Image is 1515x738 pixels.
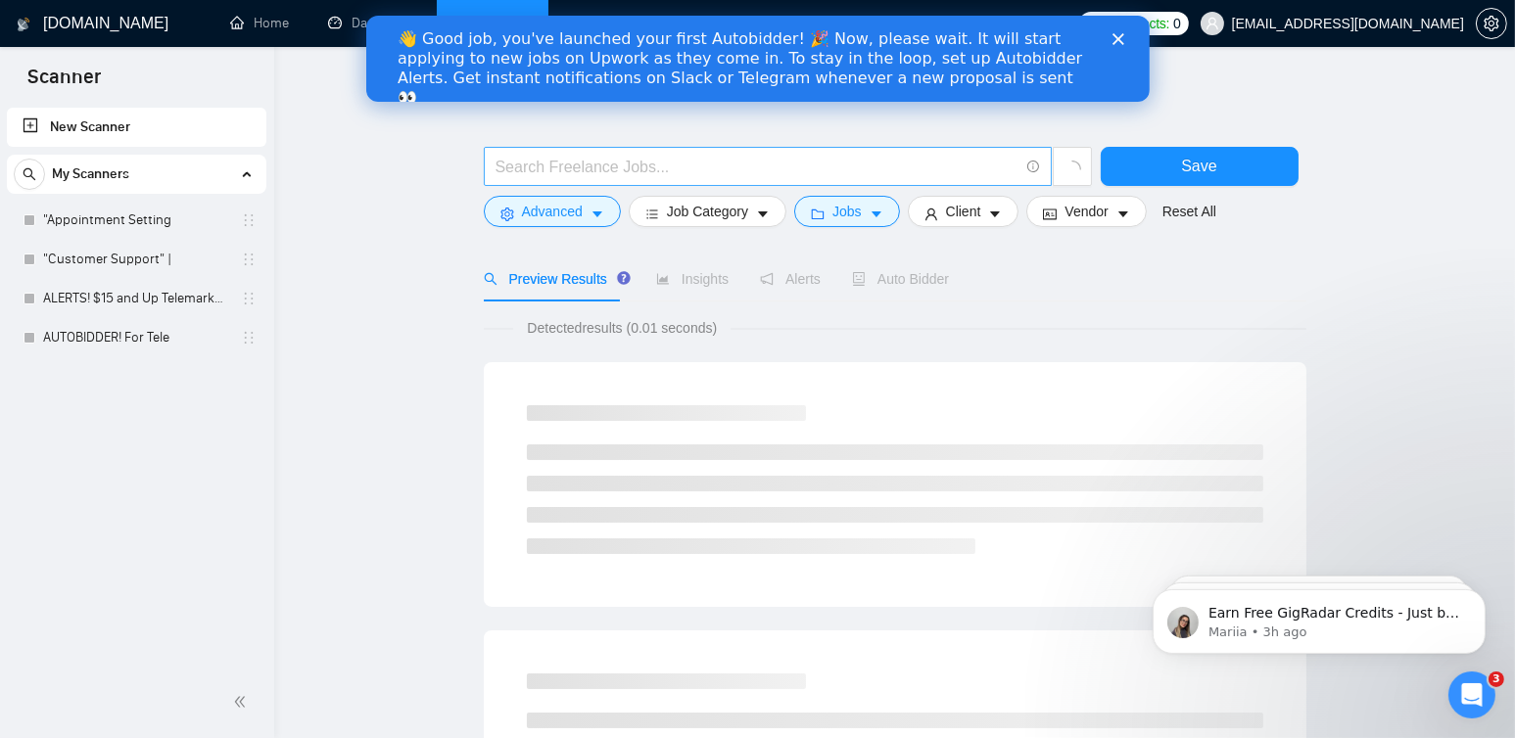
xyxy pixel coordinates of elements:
span: loading [1064,161,1081,178]
span: Vendor [1065,201,1108,222]
span: holder [241,330,257,346]
a: searchScanner [456,15,529,31]
button: settingAdvancedcaret-down [484,196,621,227]
li: New Scanner [7,108,266,147]
div: 👋 Good job, you've launched your first Autobidder! 🎉 Now, please wait. It will start applying to ... [31,14,721,92]
span: Preview Results [484,271,625,287]
span: Job Category [667,201,748,222]
span: holder [241,212,257,228]
span: user [1206,17,1219,30]
button: setting [1476,8,1507,39]
span: Alerts [760,271,821,287]
a: "Appointment Setting [43,201,229,240]
span: caret-down [988,207,1002,221]
span: search [484,272,497,286]
span: Scanner [12,63,117,104]
span: My Scanners [52,155,129,194]
span: caret-down [756,207,770,221]
input: Search Freelance Jobs... [496,155,1018,179]
iframe: Intercom notifications message [1123,548,1515,685]
span: idcard [1043,207,1057,221]
span: bars [645,207,659,221]
span: holder [241,252,257,267]
li: My Scanners [7,155,266,357]
button: userClientcaret-down [908,196,1019,227]
span: Jobs [832,201,862,222]
span: robot [852,272,866,286]
button: Save [1101,147,1299,186]
div: Close [746,18,766,29]
button: idcardVendorcaret-down [1026,196,1146,227]
span: caret-down [1116,207,1130,221]
a: AUTOBIDDER! For Tele [43,318,229,357]
span: Client [946,201,981,222]
span: search [15,167,44,181]
a: Reset All [1162,201,1216,222]
img: logo [17,9,30,40]
span: Insights [656,271,729,287]
a: dashboardDashboard [328,15,417,31]
a: New Scanner [23,108,251,147]
span: Advanced [522,201,583,222]
span: holder [241,291,257,306]
span: 0 [1173,13,1181,34]
span: Detected results (0.01 seconds) [513,317,731,339]
span: caret-down [591,207,604,221]
button: barsJob Categorycaret-down [629,196,786,227]
span: Auto Bidder [852,271,949,287]
span: 3 [1489,671,1504,687]
span: folder [811,207,825,221]
span: Save [1181,154,1216,178]
iframe: Intercom live chat banner [366,16,1150,102]
button: folderJobscaret-down [794,196,900,227]
a: ALERTS! $15 and Up Telemarketing [43,279,229,318]
a: "Customer Support" | [43,240,229,279]
span: double-left [233,692,253,712]
span: notification [760,272,774,286]
div: Tooltip anchor [615,269,633,287]
span: info-circle [1027,161,1040,173]
a: homeHome [230,15,289,31]
button: search [14,159,45,190]
span: user [924,207,938,221]
a: setting [1476,16,1507,31]
span: area-chart [656,272,670,286]
span: Connects: [1111,13,1169,34]
span: setting [1477,16,1506,31]
span: caret-down [870,207,883,221]
span: setting [500,207,514,221]
iframe: Intercom live chat [1448,671,1495,718]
